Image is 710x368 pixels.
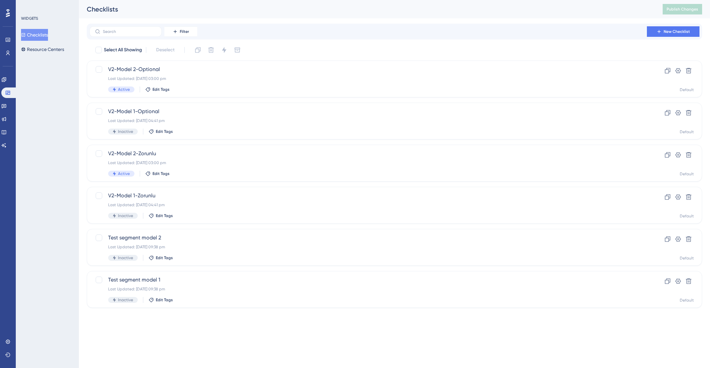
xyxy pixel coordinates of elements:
div: Default [680,171,694,177]
div: Last Updated: [DATE] 09:38 pm [108,244,628,250]
span: Inactive [118,213,133,218]
button: Edit Tags [149,255,173,260]
div: WIDGETS [21,16,38,21]
span: New Checklist [664,29,690,34]
input: Search [103,29,156,34]
span: V2-Model 2-Optional [108,65,628,73]
span: Test segment model 1 [108,276,628,284]
span: Inactive [118,297,133,303]
span: Active [118,87,130,92]
span: Active [118,171,130,176]
span: Select All Showing [104,46,142,54]
span: V2-Model 2-Zorunlu [108,150,628,158]
button: Edit Tags [149,297,173,303]
button: Edit Tags [149,129,173,134]
span: V2-Model 1-Optional [108,108,628,115]
span: Edit Tags [156,129,173,134]
div: Default [680,129,694,135]
button: Edit Tags [145,171,170,176]
button: New Checklist [647,26,699,37]
div: Checklists [87,5,646,14]
span: Inactive [118,129,133,134]
button: Deselect [150,44,180,56]
div: Last Updated: [DATE] 04:41 pm [108,202,628,208]
span: V2-Model 1-Zorunlu [108,192,628,200]
div: Default [680,87,694,92]
div: Last Updated: [DATE] 09:38 pm [108,286,628,292]
button: Resource Centers [21,43,64,55]
button: Checklists [21,29,48,41]
div: Last Updated: [DATE] 04:41 pm [108,118,628,123]
span: Edit Tags [156,213,173,218]
button: Edit Tags [145,87,170,92]
button: Edit Tags [149,213,173,218]
span: Publish Changes [667,7,698,12]
button: Filter [164,26,197,37]
span: Filter [180,29,189,34]
span: Test segment model 2 [108,234,628,242]
div: Last Updated: [DATE] 03:00 pm [108,76,628,81]
span: Edit Tags [156,297,173,303]
div: Last Updated: [DATE] 03:00 pm [108,160,628,165]
span: Edit Tags [156,255,173,260]
button: Publish Changes [663,4,702,14]
div: Default [680,256,694,261]
span: Edit Tags [153,171,170,176]
span: Edit Tags [153,87,170,92]
span: Deselect [156,46,175,54]
div: Default [680,298,694,303]
div: Default [680,213,694,219]
span: Inactive [118,255,133,260]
